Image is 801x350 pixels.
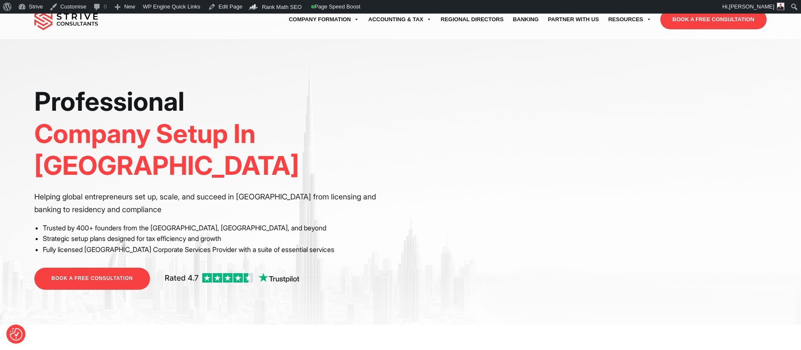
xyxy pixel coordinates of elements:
a: Banking [508,8,543,31]
li: Strategic setup plans designed for tax efficiency and growth [43,233,394,244]
span: Company Setup In [GEOGRAPHIC_DATA] [34,118,299,182]
a: Resources [604,8,656,31]
a: Company Formation [284,8,364,31]
li: Trusted by 400+ founders from the [GEOGRAPHIC_DATA], [GEOGRAPHIC_DATA], and beyond [43,223,394,234]
button: Consent Preferences [10,328,22,341]
p: Helping global entrepreneurs set up, scale, and succeed in [GEOGRAPHIC_DATA] from licensing and b... [34,190,394,216]
img: main-logo.svg [34,9,98,30]
iframe: <br /> [407,86,767,288]
span: [PERSON_NAME] [729,3,774,10]
a: Partner with Us [543,8,604,31]
a: BOOK A FREE CONSULTATION [660,10,767,29]
li: Fully licensed [GEOGRAPHIC_DATA] Corporate Services Provider with a suite of essential services [43,244,394,255]
h1: Professional [34,86,394,182]
a: BOOK A FREE CONSULTATION [34,268,150,289]
a: Regional Directors [436,8,508,31]
a: Accounting & Tax [364,8,436,31]
img: Revisit consent button [10,328,22,341]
